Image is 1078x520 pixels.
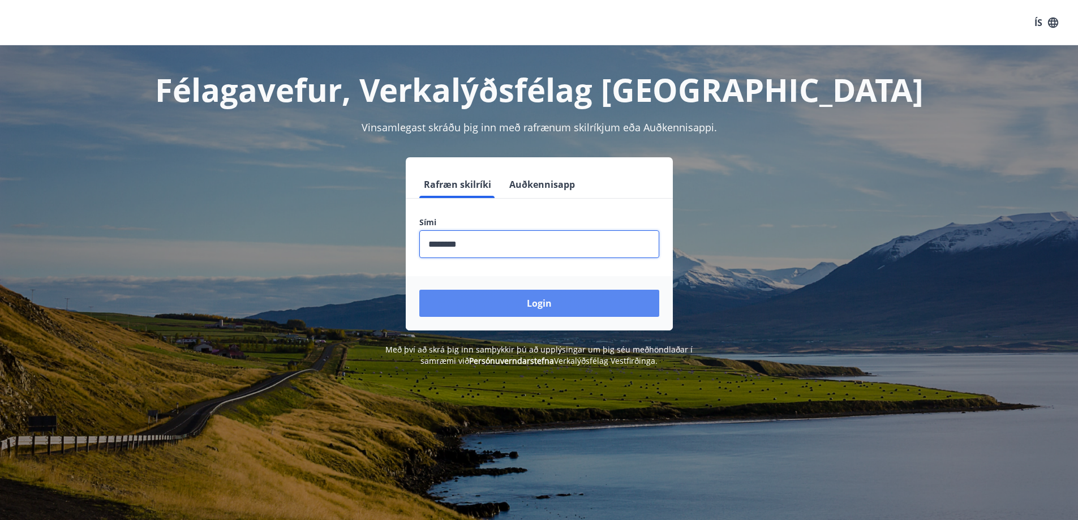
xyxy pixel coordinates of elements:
button: Rafræn skilríki [419,171,496,198]
label: Sími [419,217,659,228]
span: Með því að skrá þig inn samþykkir þú að upplýsingar um þig séu meðhöndlaðar í samræmi við Verkalý... [385,344,693,366]
span: Vinsamlegast skráðu þig inn með rafrænum skilríkjum eða Auðkennisappi. [362,121,717,134]
button: Login [419,290,659,317]
h1: Félagavefur, Verkalýðsfélag [GEOGRAPHIC_DATA] [145,68,933,111]
button: ÍS [1028,12,1064,33]
button: Auðkennisapp [505,171,579,198]
a: Persónuverndarstefna [469,355,554,366]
